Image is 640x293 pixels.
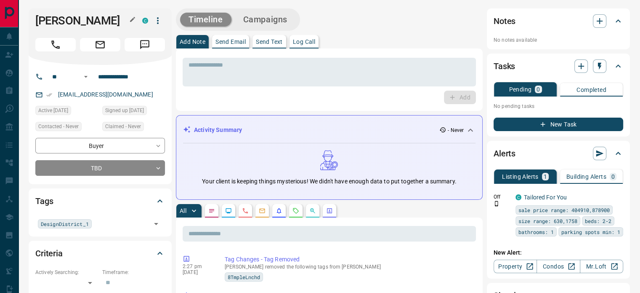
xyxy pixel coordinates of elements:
[502,174,539,180] p: Listing Alerts
[494,260,537,273] a: Property
[105,122,141,131] span: Claimed - Never
[202,177,456,186] p: Your client is keeping things mysterious! We didn't have enough data to put together a summary.
[183,263,212,269] p: 2:27 pm
[142,18,148,24] div: condos.ca
[102,106,165,118] div: Fri Apr 07 2017
[494,147,515,160] h2: Alerts
[35,243,165,263] div: Criteria
[494,118,623,131] button: New Task
[536,86,540,92] p: 0
[46,92,52,98] svg: Email Verified
[580,260,623,273] a: Mr.Loft
[35,38,76,51] span: Call
[150,218,162,230] button: Open
[80,38,120,51] span: Email
[58,91,153,98] a: [EMAIL_ADDRESS][DOMAIN_NAME]
[194,126,242,134] p: Activity Summary
[518,228,554,236] span: bathrooms: 1
[35,269,98,276] p: Actively Searching:
[326,207,333,214] svg: Agent Actions
[494,201,499,207] svg: Push Notification Only
[208,207,215,214] svg: Notes
[292,207,299,214] svg: Requests
[228,273,260,281] span: 8TmpleLnchd
[225,264,473,270] p: [PERSON_NAME] removed the following tags from [PERSON_NAME]
[494,143,623,164] div: Alerts
[518,217,577,225] span: size range: 630,1758
[524,194,567,201] a: Tailored For You
[35,247,63,260] h2: Criteria
[35,160,165,176] div: TBD
[494,11,623,31] div: Notes
[35,106,98,118] div: Wed Apr 06 2022
[105,106,144,115] span: Signed up [DATE]
[125,38,165,51] span: Message
[180,13,231,27] button: Timeline
[494,14,515,28] h2: Notes
[509,86,531,92] p: Pending
[309,207,316,214] svg: Opportunities
[494,193,510,201] p: Off
[183,122,475,138] div: Activity Summary- Never
[576,87,606,93] p: Completed
[225,255,473,264] p: Tag Changes - Tag Removed
[293,39,315,45] p: Log Call
[585,217,611,225] span: beds: 2-2
[544,174,547,180] p: 1
[259,207,266,214] svg: Emails
[35,194,53,208] h2: Tags
[561,228,620,236] span: parking spots min: 1
[41,220,89,228] span: DesignDistrict_1
[494,56,623,76] div: Tasks
[611,174,615,180] p: 0
[448,126,464,134] p: - Never
[494,59,515,73] h2: Tasks
[38,106,68,115] span: Active [DATE]
[225,207,232,214] svg: Lead Browsing Activity
[536,260,580,273] a: Condos
[242,207,249,214] svg: Calls
[38,122,79,131] span: Contacted - Never
[494,248,623,257] p: New Alert:
[518,206,610,214] span: sale price range: 404910,878900
[494,100,623,113] p: No pending tasks
[494,36,623,44] p: No notes available
[35,14,130,27] h1: [PERSON_NAME]
[183,269,212,275] p: [DATE]
[515,194,521,200] div: condos.ca
[235,13,296,27] button: Campaigns
[276,207,282,214] svg: Listing Alerts
[566,174,606,180] p: Building Alerts
[102,269,165,276] p: Timeframe:
[180,39,205,45] p: Add Note
[35,191,165,211] div: Tags
[35,138,165,153] div: Buyer
[180,208,186,214] p: All
[215,39,246,45] p: Send Email
[81,72,91,82] button: Open
[256,39,283,45] p: Send Text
